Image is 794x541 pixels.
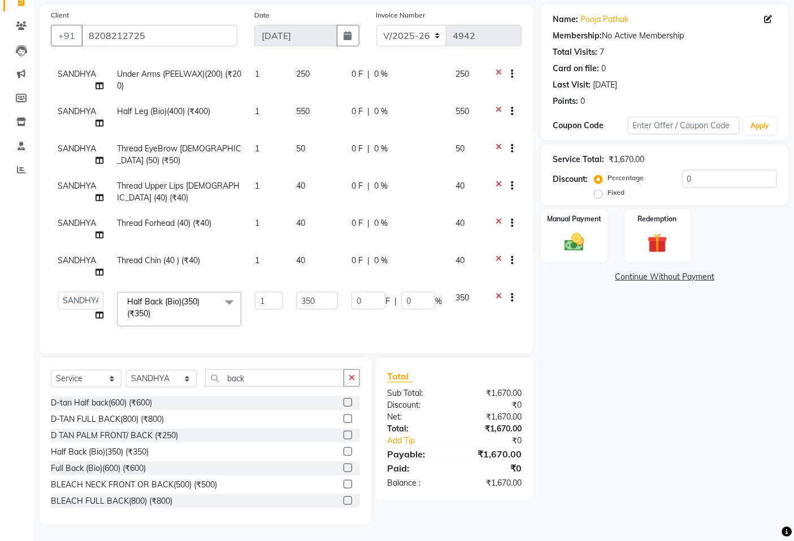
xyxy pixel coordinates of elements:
div: Payable: [379,447,454,461]
input: Search or Scan [205,369,344,387]
div: ₹1,670.00 [454,387,530,399]
span: 40 [455,181,465,191]
span: 350 [455,293,469,303]
span: 40 [296,181,305,191]
div: BLEACH FULL BACK(800) (₹800) [51,495,172,507]
span: | [367,217,370,229]
span: SANDHYA [58,143,96,154]
div: ₹0 [454,399,530,411]
span: 0 F [352,143,363,155]
span: 250 [296,69,310,79]
div: ₹1,670.00 [454,447,530,461]
div: Full Back (Bio)(600) (₹600) [51,463,146,474]
div: Service Total: [553,154,604,165]
span: | [367,180,370,192]
span: 1 [255,69,259,79]
span: SANDHYA [58,255,96,265]
span: F [385,295,390,307]
div: Total: [379,423,454,435]
span: 1 [255,255,259,265]
span: 1 [255,143,259,154]
div: Points: [553,95,578,107]
img: _cash.svg [558,231,591,254]
div: Coupon Code [553,120,627,132]
span: SANDHYA [58,106,96,116]
span: 0 % [374,106,388,117]
div: Total Visits: [553,46,597,58]
label: Client [51,10,69,20]
div: [DATE] [593,79,617,91]
div: Paid: [379,461,454,475]
div: 7 [600,46,604,58]
span: 0 % [374,68,388,80]
div: 0 [580,95,585,107]
span: | [367,143,370,155]
div: D TAN PALM FRONT/ BACK (₹250) [51,430,178,442]
div: ₹0 [454,461,530,475]
span: 1 [255,181,259,191]
img: _gift.svg [641,231,674,256]
label: Date [254,10,270,20]
div: No Active Membership [553,30,777,42]
div: BLEACH NECK FRONT OR BACK(500) (₹500) [51,479,217,491]
div: Last Visit: [553,79,591,91]
span: 0 F [352,68,363,80]
span: 40 [455,255,465,265]
a: Continue Without Payment [544,271,786,283]
span: 1 [255,218,259,228]
span: 0 F [352,180,363,192]
span: 40 [296,218,305,228]
span: Half Leg (Bio)(400) (₹400) [117,106,210,116]
label: Redemption [638,214,677,224]
span: | [367,106,370,117]
a: x [150,308,155,319]
span: Thread Forhead (40) (₹40) [117,218,211,228]
div: ₹1,670.00 [609,154,644,165]
span: 0 % [374,217,388,229]
div: Membership: [553,30,602,42]
span: Half Back (Bio)(350) (₹350) [127,296,199,319]
label: Invoice Number [376,10,426,20]
span: % [435,295,442,307]
div: D-TAN FULL BACK(800) (₹800) [51,413,164,425]
div: Balance : [379,477,454,489]
span: 250 [455,69,469,79]
span: Under Arms (PEELWAX)(200) (₹200) [117,69,241,91]
button: +91 [51,25,83,46]
span: Total [387,370,413,382]
span: 550 [455,106,469,116]
span: SANDHYA [58,69,96,79]
div: Discount: [553,173,588,185]
div: Net: [379,411,454,423]
span: 50 [296,143,305,154]
div: ₹1,670.00 [454,477,530,489]
label: Percentage [608,173,644,183]
div: 0 [601,63,606,75]
span: 0 F [352,106,363,117]
span: | [394,295,397,307]
div: ₹0 [467,435,531,447]
div: Half Back (Bio)(350) (₹350) [51,446,149,458]
span: 1 [255,106,259,116]
div: Sub Total: [379,387,454,399]
div: Name: [553,14,578,25]
span: Thread Upper Lips [DEMOGRAPHIC_DATA] (40) (₹40) [117,181,240,203]
span: SANDHYA [58,181,96,191]
label: Fixed [608,187,624,198]
span: 40 [455,218,465,228]
div: ₹1,670.00 [454,423,530,435]
button: Apply [744,117,776,134]
span: 0 F [352,255,363,267]
span: 40 [296,255,305,265]
div: D-tan Half back(600) (₹600) [51,397,152,409]
span: 50 [455,143,465,154]
span: 0 % [374,255,388,267]
input: Enter Offer / Coupon Code [628,117,740,134]
label: Manual Payment [548,214,602,224]
span: | [367,255,370,267]
span: | [367,68,370,80]
span: 550 [296,106,310,116]
span: 0 % [374,143,388,155]
span: SANDHYA [58,218,96,228]
span: 0 % [374,180,388,192]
